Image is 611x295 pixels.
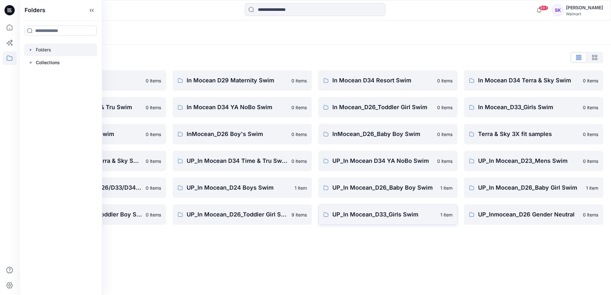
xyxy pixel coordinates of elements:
p: 1 item [440,185,452,191]
p: 0 items [437,131,452,138]
div: [PERSON_NAME] [566,4,603,11]
p: 0 items [437,77,452,84]
a: In Mocean D34 Terra & Sky Swim0 items [464,70,603,91]
p: 0 items [146,104,161,111]
a: UP_In Mocean_D26_Baby Girl Swim1 item [464,178,603,198]
p: Collections [36,59,60,66]
p: UP_In Mocean_D26_Baby Girl Swim [478,183,582,192]
p: 0 items [146,77,161,84]
p: 1 item [586,185,598,191]
p: InMocean_D26_Baby Boy Swim [332,130,433,139]
p: UP_In Mocean_D33_Girls Swim [332,210,437,219]
div: SK [552,4,563,16]
a: InMocean_D26_Baby Boy Swim0 items [318,124,458,144]
p: UP_In Mocean_D24 Boys Swim [187,183,291,192]
p: UP_In Mocean D34 Time & Tru Swim [187,156,288,165]
a: UP_In Mocean D34 YA NoBo Swim0 items [318,151,458,171]
p: UP_In Mocean D34 YA NoBo Swim [332,156,433,165]
p: In Mocean_D33_Girls Swim [478,103,579,112]
p: 0 items [583,77,598,84]
p: UP_Inmocean_D26 Gender Neutral [478,210,579,219]
p: 1 item [440,211,452,218]
p: 1 item [295,185,307,191]
div: Walmart [566,11,603,16]
p: 0 items [583,158,598,164]
p: 0 items [437,158,452,164]
a: UP_Inmocean_D26 Gender Neutral0 items [464,204,603,225]
p: 0 items [146,158,161,164]
p: 0 items [146,131,161,138]
a: InMocean_D26 Boy's Swim0 items [173,124,312,144]
a: UP_In Mocean D34 Time & Tru Swim0 items [173,151,312,171]
a: UP_In Mocean_D26_Baby Boy Swim1 item [318,178,458,198]
a: In Mocean_D26_Toddler Girl Swim0 items [318,97,458,117]
p: 0 items [146,185,161,191]
p: InMocean_D26 Boy's Swim [187,130,288,139]
p: 0 items [583,131,598,138]
p: UP_In Mocean_D23_Mens Swim [478,156,579,165]
p: 0 items [583,211,598,218]
a: In Mocean D34 Resort Swim0 items [318,70,458,91]
p: 9 items [291,211,307,218]
span: 99+ [539,5,548,11]
p: UP_In Mocean_D26_Toddler Girl Swim [187,210,288,219]
p: 0 items [291,77,307,84]
a: Terra & Sky 3X fit samples0 items [464,124,603,144]
p: 0 items [291,104,307,111]
p: Terra & Sky 3X fit samples [478,130,579,139]
a: UP_In Mocean_D23_Mens Swim0 items [464,151,603,171]
p: 0 items [583,104,598,111]
p: UP_In Mocean_D26_Baby Boy Swim [332,183,437,192]
p: In Mocean D34 Terra & Sky Swim [478,76,579,85]
a: In Mocean D34 YA NoBo Swim0 items [173,97,312,117]
a: UP_In Mocean_D33_Girls Swim1 item [318,204,458,225]
p: 0 items [437,104,452,111]
p: In Mocean D34 YA NoBo Swim [187,103,288,112]
p: 0 items [291,131,307,138]
a: UP_In Mocean_D24 Boys Swim1 item [173,178,312,198]
p: 0 items [146,211,161,218]
p: 0 items [291,158,307,164]
a: In Mocean_D33_Girls Swim0 items [464,97,603,117]
a: UP_In Mocean_D26_Toddler Girl Swim9 items [173,204,312,225]
p: In Mocean D34 Resort Swim [332,76,433,85]
p: In Mocean D29 Maternity Swim [187,76,288,85]
p: In Mocean_D26_Toddler Girl Swim [332,103,433,112]
a: In Mocean D29 Maternity Swim0 items [173,70,312,91]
